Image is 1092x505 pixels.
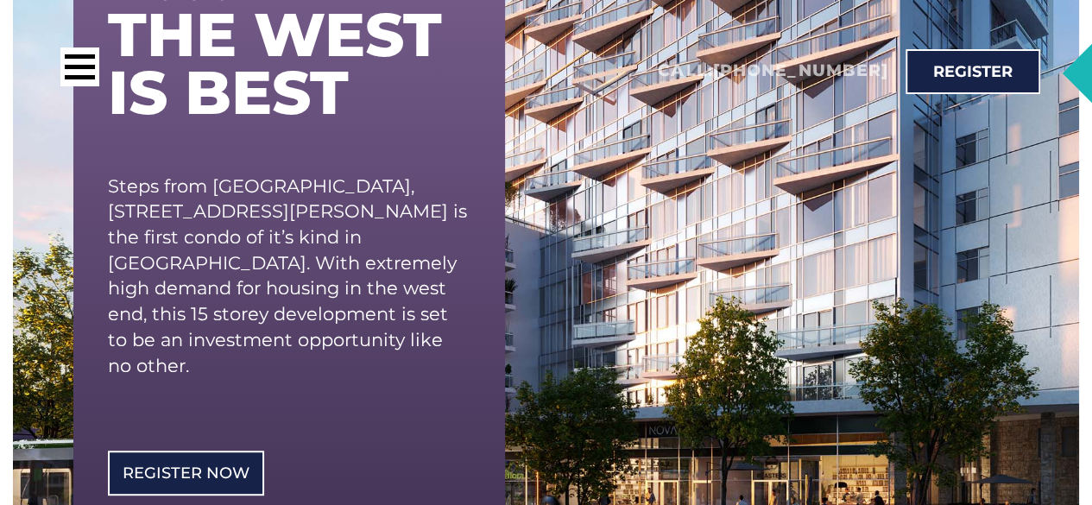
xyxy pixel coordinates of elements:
[108,451,264,496] a: REgister Now
[906,49,1040,94] a: Register
[713,60,888,80] a: [PHONE_NUMBER]
[658,60,888,82] h2: Call:
[108,174,470,379] p: Steps from [GEOGRAPHIC_DATA], [STREET_ADDRESS][PERSON_NAME] is the first condo of it’s kind in [G...
[123,465,249,481] span: REgister Now
[933,64,1013,79] span: Register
